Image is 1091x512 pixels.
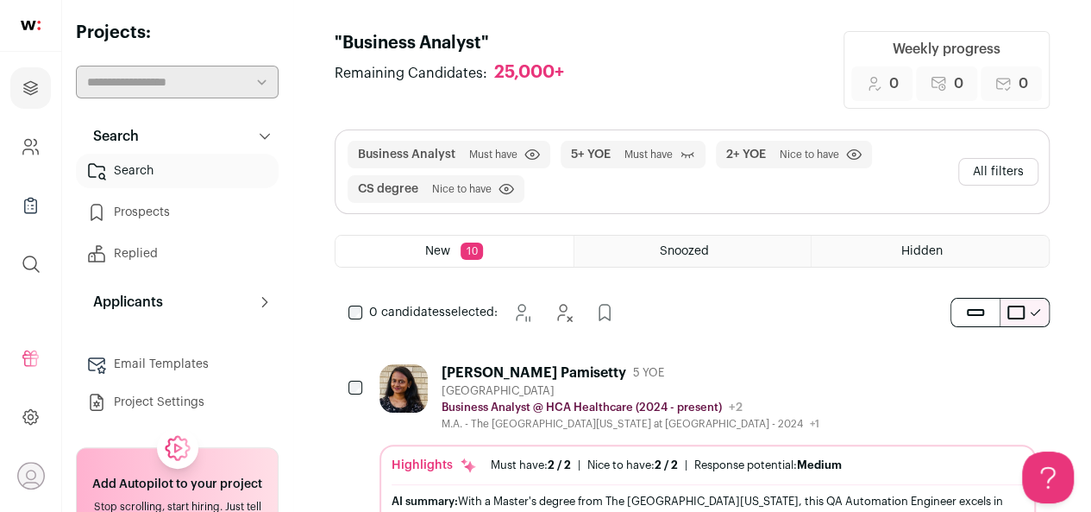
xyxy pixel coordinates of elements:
span: Nice to have [432,182,492,196]
div: Highlights [392,457,477,474]
span: Snoozed [659,245,708,257]
h1: "Business Analyst" [335,31,581,55]
button: Open dropdown [17,462,45,490]
h2: Projects: [76,21,279,45]
button: All filters [958,158,1038,186]
span: +1 [810,419,819,429]
span: Hidden [901,245,943,257]
a: Email Templates [76,347,279,382]
a: Project Settings [76,385,279,420]
span: 5 YOE [633,366,664,380]
p: Search [83,126,139,147]
div: Nice to have: [587,458,678,472]
div: [PERSON_NAME] Pamisetty [442,364,626,382]
button: Business Analyst [358,146,455,163]
span: New [425,245,450,257]
button: Search [76,119,279,154]
span: Remaining Candidates: [335,63,487,84]
p: Applicants [83,292,163,313]
h2: Add Autopilot to your project [92,476,262,493]
ul: | | [491,458,842,472]
span: Must have [469,148,517,161]
a: Snoozed [574,236,812,267]
span: 10 [461,243,483,260]
p: Business Analyst @ HCA Healthcare (2024 - present) [442,401,722,414]
a: Company and ATS Settings [10,126,51,168]
span: 0 candidates [369,307,445,319]
span: Medium [797,459,842,471]
iframe: Help Scout Beacon - Open [1022,452,1074,503]
span: +2 [729,401,743,414]
a: Search [76,154,279,188]
span: Must have [624,148,673,161]
div: Weekly progress [893,39,1000,60]
span: 0 [1019,73,1028,94]
a: Company Lists [10,185,51,226]
a: Replied [76,237,279,271]
div: Must have: [491,458,571,472]
div: M.A. - The [GEOGRAPHIC_DATA][US_STATE] at [GEOGRAPHIC_DATA] - 2024 [442,417,819,431]
span: 2 / 2 [655,459,678,471]
span: 0 [954,73,963,94]
button: 5+ YOE [571,146,611,163]
span: selected: [369,304,498,321]
a: Prospects [76,195,279,230]
button: CS degree [358,180,418,198]
a: Projects [10,67,51,109]
span: AI summary: [392,496,458,507]
button: 2+ YOE [726,146,766,163]
button: Applicants [76,285,279,319]
span: Nice to have [780,148,839,161]
span: 2 / 2 [548,459,571,471]
div: Response potential: [694,458,842,472]
div: [GEOGRAPHIC_DATA] [442,384,819,398]
img: wellfound-shorthand-0d5821cbd27db2630d0214b213865d53afaa358527fdda9d0ea32b1df1b89c2c.svg [21,21,41,30]
img: b0c78549aacb2309ef9a991140d5e5b942cae9338ed829ced570578a6ff8ff5f.jpg [379,364,428,413]
div: 25,000+ [494,62,564,84]
span: 0 [889,73,899,94]
a: Hidden [812,236,1049,267]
